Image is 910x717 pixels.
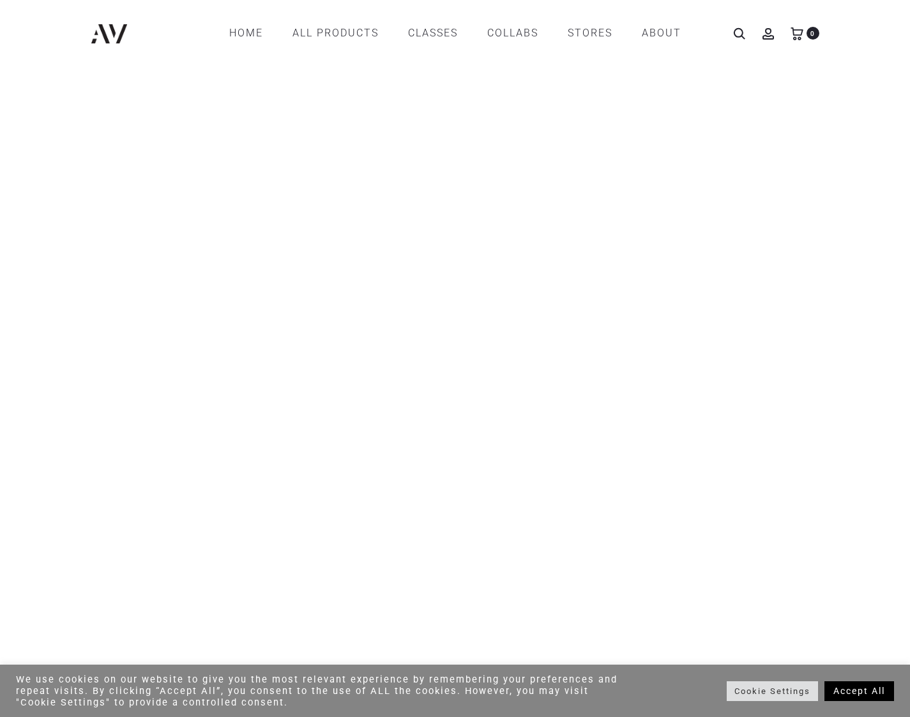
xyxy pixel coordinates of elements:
a: STORES [568,22,612,44]
a: 0 [791,27,803,39]
a: ABOUT [642,22,681,44]
a: Home [229,22,263,44]
a: CLASSES [408,22,458,44]
a: All products [292,22,379,44]
a: Cookie Settings [727,681,818,701]
div: We use cookies on our website to give you the most relevant experience by remembering your prefer... [16,674,631,708]
a: COLLABS [487,22,538,44]
a: Accept All [824,681,894,701]
span: 0 [807,27,819,40]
